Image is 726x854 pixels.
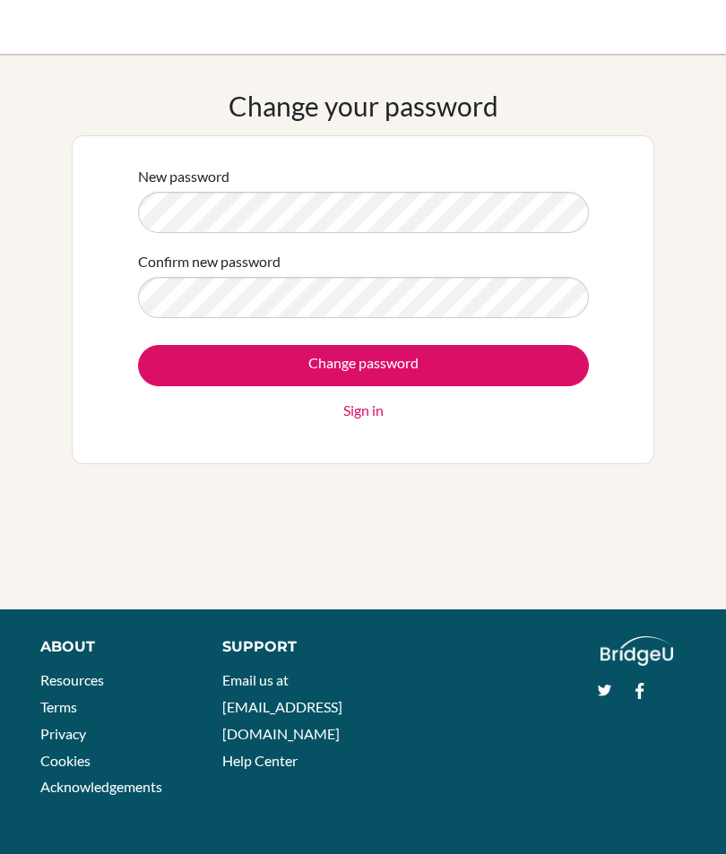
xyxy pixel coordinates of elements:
[601,636,673,666] img: logo_white@2x-f4f0deed5e89b7ecb1c2cc34c3e3d731f90f0f143d5ea2071677605dd97b5244.png
[138,345,589,386] input: Change password
[222,752,298,769] a: Help Center
[222,671,342,741] a: Email us at [EMAIL_ADDRESS][DOMAIN_NAME]
[40,698,77,715] a: Terms
[138,166,229,187] label: New password
[40,671,104,688] a: Resources
[40,636,182,658] div: About
[229,90,498,122] h1: Change your password
[40,752,91,769] a: Cookies
[40,725,86,742] a: Privacy
[343,400,384,421] a: Sign in
[40,778,162,795] a: Acknowledgements
[138,251,281,272] label: Confirm new password
[222,636,348,658] div: Support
